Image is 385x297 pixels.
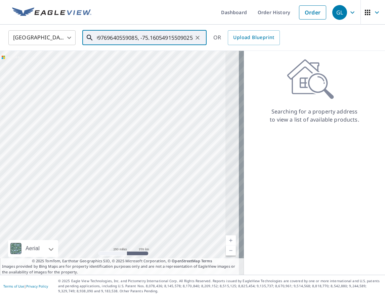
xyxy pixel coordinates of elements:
div: GL [332,5,347,20]
p: © 2025 Eagle View Technologies, Inc. and Pictometry International Corp. All Rights Reserved. Repo... [58,278,382,294]
div: Aerial [24,240,42,257]
a: OpenStreetMap [172,258,200,263]
a: Terms of Use [3,284,24,289]
a: Order [299,5,326,20]
a: Current Level 5, Zoom Out [226,245,236,256]
img: EV Logo [12,7,91,18]
div: Aerial [8,240,58,257]
span: © 2025 TomTom, Earthstar Geographics SIO, © 2025 Microsoft Corporation, © [32,258,212,264]
div: [GEOGRAPHIC_DATA] [8,28,76,47]
a: Terms [201,258,212,263]
span: Upload Blueprint [233,33,274,42]
a: Upload Blueprint [228,30,280,45]
a: Current Level 5, Zoom In [226,235,236,245]
button: Clear [193,33,202,42]
p: Searching for a property address to view a list of available products. [269,107,359,124]
input: Search by address or latitude-longitude [97,28,193,47]
p: | [3,284,48,288]
div: OR [213,30,280,45]
a: Privacy Policy [26,284,48,289]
